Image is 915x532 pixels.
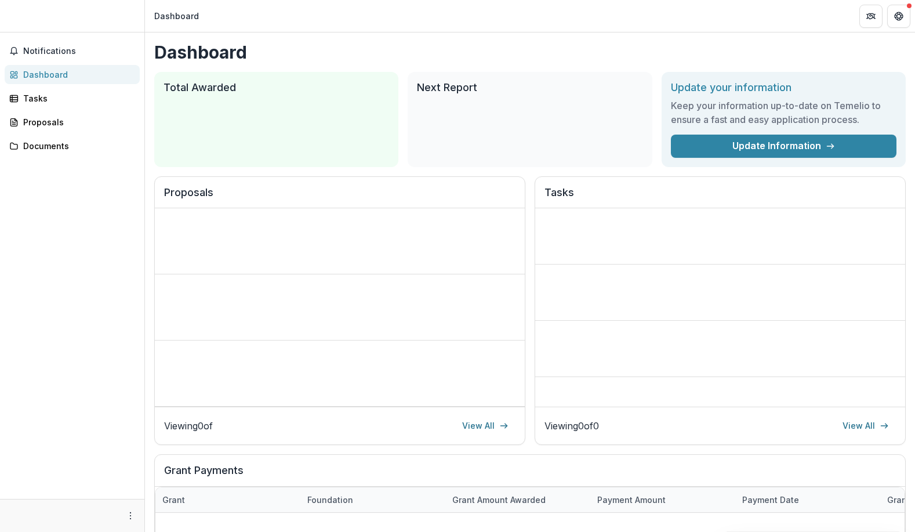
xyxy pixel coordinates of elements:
a: Dashboard [5,65,140,84]
h2: Total Awarded [164,81,389,94]
a: Documents [5,136,140,155]
div: Documents [23,140,130,152]
button: Get Help [887,5,910,28]
div: Tasks [23,92,130,104]
p: Viewing 0 of 0 [544,419,599,433]
a: View All [455,417,515,435]
h2: Next Report [417,81,642,94]
span: Notifications [23,46,135,56]
nav: breadcrumb [150,8,204,24]
div: Dashboard [23,68,130,81]
h2: Proposals [164,186,515,208]
a: View All [836,417,896,435]
h2: Grant Payments [164,464,896,486]
a: Update Information [671,135,896,158]
h3: Keep your information up-to-date on Temelio to ensure a fast and easy application process. [671,99,896,126]
h1: Dashboard [154,42,906,63]
a: Proposals [5,113,140,132]
p: Viewing 0 of [164,419,213,433]
div: Dashboard [154,10,199,22]
button: More [124,509,137,523]
button: Partners [859,5,883,28]
h2: Tasks [544,186,896,208]
div: Proposals [23,116,130,128]
h2: Update your information [671,81,896,94]
button: Notifications [5,42,140,60]
a: Tasks [5,89,140,108]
